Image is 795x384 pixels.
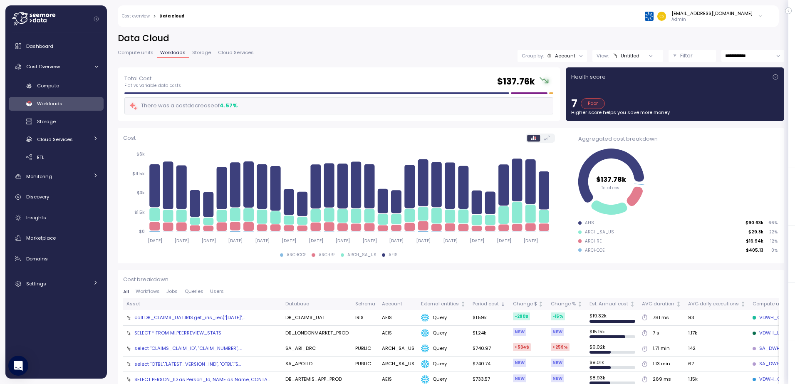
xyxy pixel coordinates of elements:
[282,310,352,325] td: DB_CLAIMS_UAT
[218,50,254,55] span: Cloud Services
[586,310,639,325] td: $ 19.32k
[688,300,739,308] div: AVG daily executions
[578,135,778,143] div: Aggregated cost breakdown
[134,314,245,321] div: call DB_CLAIMS_UAT.IRIS.get_iris_iec('[DATE]',...
[585,248,604,253] div: ARCHCOE
[26,255,48,262] span: Domains
[586,357,639,372] td: $ 9.01k
[653,376,671,383] div: 269 ms
[379,357,418,372] td: ARCH_SA_US
[134,210,145,215] tspan: $1.5k
[671,10,753,17] div: [EMAIL_ADDRESS][DOMAIN_NAME]
[748,229,763,235] p: $29.8k
[469,310,509,325] td: $1.59k
[421,344,466,353] div: Query
[685,310,749,325] td: 93
[473,300,499,308] div: Period cost
[680,52,693,60] p: Filter
[653,345,670,352] div: 1.71 min
[118,50,154,55] span: Compute units
[352,310,379,325] td: IRIS
[767,220,777,226] p: 66 %
[513,312,530,320] div: -290 $
[37,118,56,125] span: Storage
[416,238,431,243] tspan: [DATE]
[551,359,564,367] div: NEW
[123,275,779,284] p: Cost breakdown
[285,300,349,308] div: Database
[124,83,181,89] p: Flat vs variable data costs
[509,298,547,310] th: Change $Not sorted
[586,341,639,357] td: $ 9.02k
[767,248,777,253] p: 0 %
[421,329,466,337] div: Query
[335,238,350,243] tspan: [DATE]
[123,290,129,294] span: All
[122,14,150,18] a: Cost overview
[551,374,564,382] div: NEW
[513,343,531,351] div: +534 $
[26,193,49,200] span: Discovery
[653,360,670,368] div: 1.13 min
[379,341,418,357] td: ARCH_SA_US
[669,50,716,62] div: Filter
[26,280,46,287] span: Settings
[421,360,466,368] div: Query
[134,361,241,367] div: select "OTBL"."LATEST_VERSION_IND", "OTBL"."S...
[571,73,606,81] p: Health score
[139,229,145,235] tspan: $0
[645,12,654,20] img: 68790ce639d2d68da1992664.PNG
[255,238,270,243] tspan: [DATE]
[389,252,398,258] div: AEIS
[282,357,352,372] td: SA_APOLLO
[745,220,763,226] p: $90.63k
[685,341,749,357] td: 142
[174,238,189,243] tspan: [DATE]
[147,238,162,243] tspan: [DATE]
[9,209,104,226] a: Insights
[352,357,379,372] td: PUBLIC
[571,109,779,116] p: Higher score helps you save more money
[551,312,565,320] div: -15 %
[601,185,621,190] tspan: Total cost
[282,238,296,243] tspan: [DATE]
[585,220,594,226] div: AEIS
[685,298,749,310] th: AVG daily executionsNot sorted
[160,50,186,55] span: Workloads
[612,52,639,59] div: Untitled
[496,238,511,243] tspan: [DATE]
[547,298,586,310] th: Change %Not sorted
[746,238,763,244] p: $16.94k
[555,52,575,59] div: Account
[134,376,270,383] div: SELECT PERSON_ID as Person_Id, NAME as Name, CONTA...
[379,310,418,325] td: AEIS
[124,74,181,83] p: Total Cost
[136,152,145,157] tspan: $6k
[522,52,544,59] p: Group by:
[497,76,535,88] h2: $ 137.76k
[123,134,136,142] p: Cost
[159,14,184,18] div: Data cloud
[586,326,639,341] td: $ 15.15k
[551,328,564,336] div: NEW
[513,374,526,382] div: NEW
[210,289,224,294] span: Users
[585,229,614,235] div: ARCH_SA_US
[596,174,627,184] tspan: $137.78k
[9,38,104,55] a: Dashboard
[220,102,238,110] div: 4.57 %
[309,238,323,243] tspan: [DATE]
[362,238,377,243] tspan: [DATE]
[153,14,156,19] div: >
[585,238,602,244] div: ARCHRE
[421,300,459,308] div: External entities
[523,238,538,243] tspan: [DATE]
[513,300,537,308] div: Change $
[134,329,221,336] div: SELECT * FROM MI.PEERREVIEW_STATS
[37,136,73,143] span: Cloud Services
[671,17,753,22] p: Admin
[118,32,784,45] h2: Data Cloud
[134,345,242,352] div: select "CLAIMS_CLAIM_ID", "CLAIM_NUMBER", ...
[37,82,59,89] span: Compute
[9,58,104,75] a: Cost Overview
